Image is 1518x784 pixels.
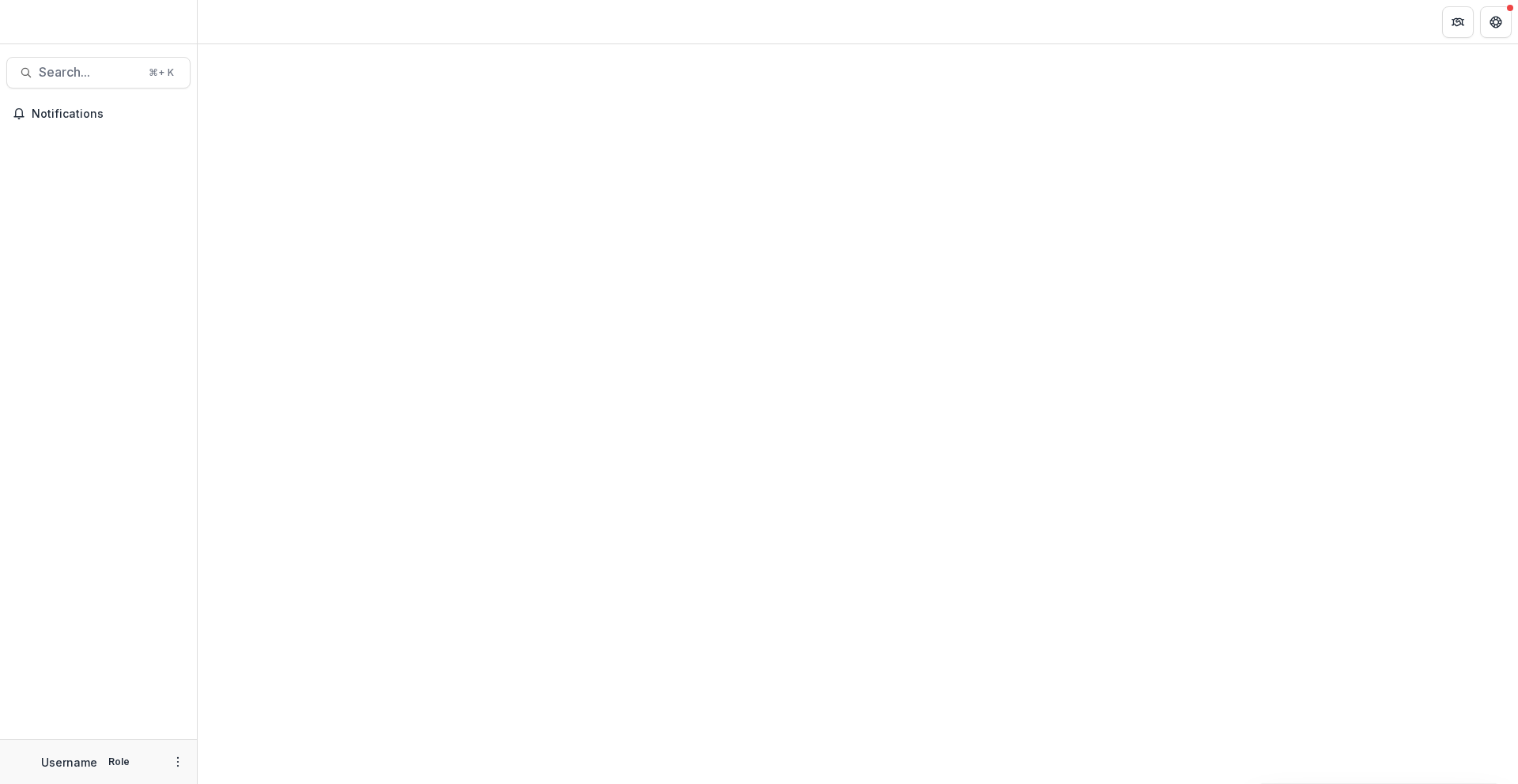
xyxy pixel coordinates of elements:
button: Partners [1442,6,1474,38]
nav: breadcrumb [204,10,271,33]
button: Search... [6,57,191,89]
span: Notifications [32,107,184,121]
button: More [168,752,187,771]
div: ⌘ + K [145,64,177,81]
p: Role [104,755,134,769]
button: Get Help [1480,6,1512,38]
button: Notifications [6,101,191,126]
p: Username [41,754,97,771]
span: Search... [39,65,139,80]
